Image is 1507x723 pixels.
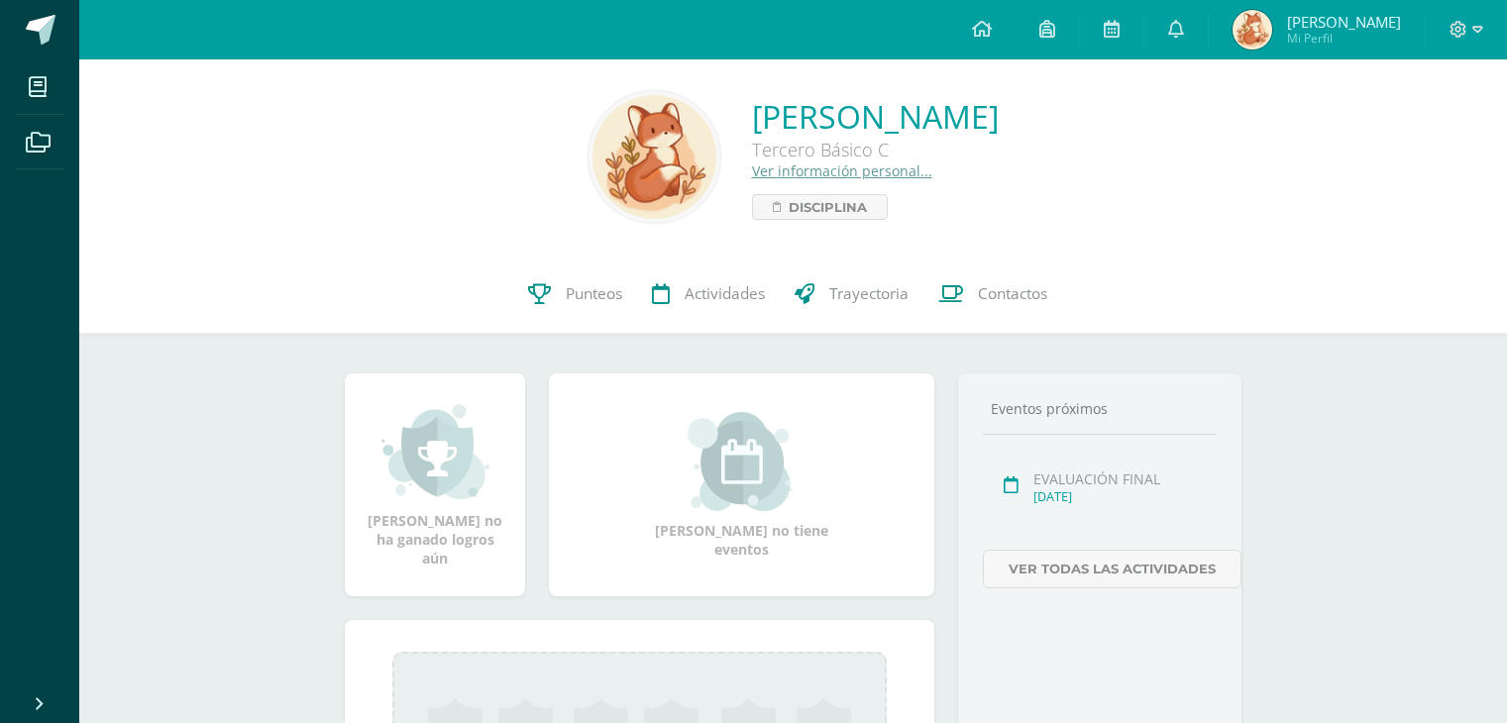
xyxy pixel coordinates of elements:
[643,412,841,559] div: [PERSON_NAME] no tiene eventos
[688,412,796,511] img: event_small.png
[1287,30,1401,47] span: Mi Perfil
[923,255,1062,334] a: Contactos
[752,161,932,180] a: Ver información personal...
[752,95,999,138] a: [PERSON_NAME]
[566,283,622,304] span: Punteos
[1233,10,1272,50] img: 0dc22e052817e1e85183dd7fefca1ea7.png
[780,255,923,334] a: Trayectoria
[381,402,489,501] img: achievement_small.png
[829,283,909,304] span: Trayectoria
[592,95,716,219] img: 9f22d756d1a3ae539538f0c4cdd9dbdc.png
[1033,469,1211,488] div: EVALUACIÓN FINAL
[983,550,1241,588] a: Ver todas las actividades
[637,255,780,334] a: Actividades
[1287,12,1401,32] span: [PERSON_NAME]
[365,402,505,568] div: [PERSON_NAME] no ha ganado logros aún
[752,138,999,161] div: Tercero Básico C
[978,283,1047,304] span: Contactos
[1033,488,1211,505] div: [DATE]
[789,195,867,219] span: Disciplina
[685,283,765,304] span: Actividades
[513,255,637,334] a: Punteos
[752,194,888,220] a: Disciplina
[983,399,1217,418] div: Eventos próximos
